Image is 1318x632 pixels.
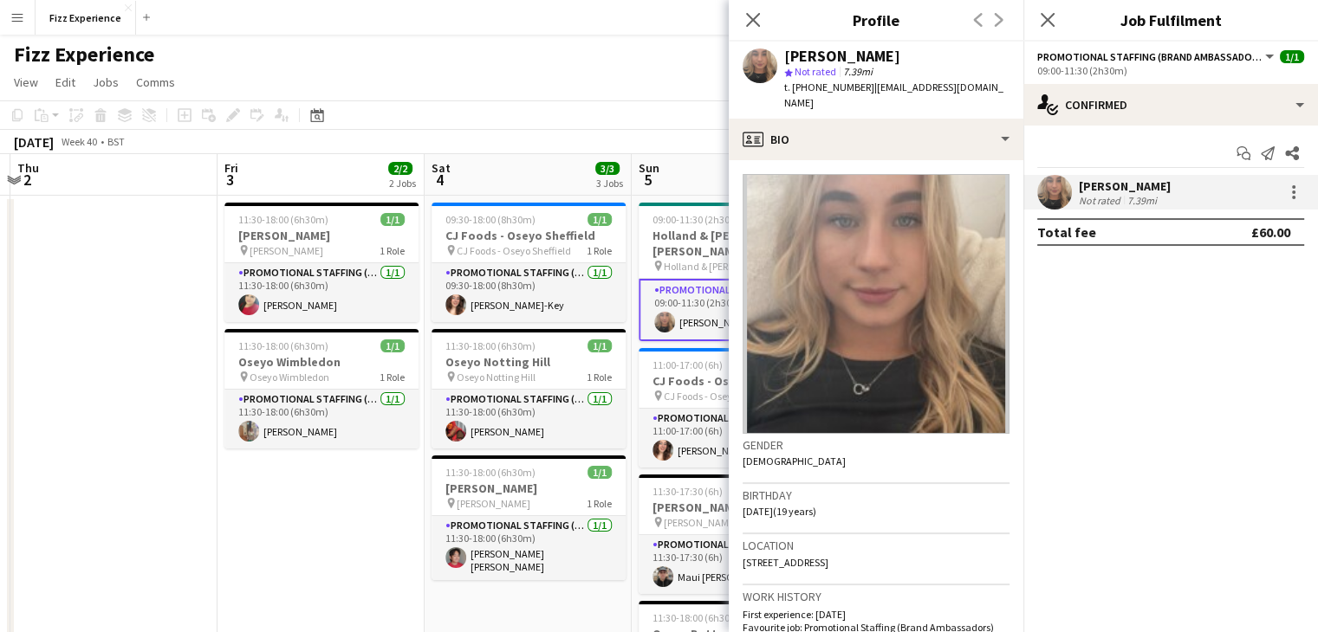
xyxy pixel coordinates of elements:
span: Not rated [795,65,836,78]
h3: Gender [743,437,1010,453]
span: 11:30-18:00 (6h30m) [238,339,328,352]
app-card-role: Promotional Staffing (Brand Ambassadors)1/111:30-18:00 (6h30m)[PERSON_NAME] [224,263,419,322]
div: Confirmed [1023,84,1318,126]
div: Total fee [1037,223,1096,241]
app-card-role: Promotional Staffing (Brand Ambassadors)1/109:30-18:00 (8h30m)[PERSON_NAME]-Key [432,263,626,322]
h3: Birthday [743,487,1010,503]
app-card-role: Promotional Staffing (Brand Ambassadors)1/109:00-11:30 (2h30m)[PERSON_NAME] [639,279,833,341]
span: 1 Role [380,244,405,257]
span: 1/1 [588,339,612,352]
h3: [PERSON_NAME] [432,480,626,496]
span: 1 Role [587,497,612,510]
app-job-card: 11:30-17:30 (6h)1/1[PERSON_NAME] [PERSON_NAME]1 RolePromotional Staffing (Brand Ambassadors)1/111... [639,474,833,594]
h3: [PERSON_NAME] [639,500,833,515]
app-job-card: 11:30-18:00 (6h30m)1/1[PERSON_NAME] [PERSON_NAME]1 RolePromotional Staffing (Brand Ambassadors)1/... [224,203,419,322]
a: View [7,71,45,94]
span: 11:30-18:00 (6h30m) [445,339,536,352]
app-job-card: 11:30-18:00 (6h30m)1/1Oseyo Wimbledon Oseyo Wimbledon1 RolePromotional Staffing (Brand Ambassador... [224,329,419,448]
h3: Location [743,538,1010,553]
div: [DATE] [14,133,54,151]
span: Comms [136,74,175,90]
app-card-role: Promotional Staffing (Brand Ambassadors)1/111:30-18:00 (6h30m)[PERSON_NAME] [PERSON_NAME] [432,516,626,580]
span: [PERSON_NAME] [457,497,530,510]
div: Bio [729,119,1023,160]
app-job-card: 09:30-18:00 (8h30m)1/1CJ Foods - Oseyo Sheffield CJ Foods - Oseyo Sheffield1 RolePromotional Staf... [432,203,626,322]
span: 09:00-11:30 (2h30m) [653,213,743,226]
h1: Fizz Experience [14,42,154,68]
button: Fizz Experience [36,1,136,35]
span: 2 [15,170,39,190]
span: 1/1 [588,213,612,226]
span: 11:30-17:30 (6h) [653,485,723,498]
span: 7.39mi [840,65,876,78]
div: BST [107,135,125,148]
span: [PERSON_NAME] [250,244,323,257]
div: Not rated [1079,194,1124,207]
span: Holland & [PERSON_NAME] [PERSON_NAME] [664,260,794,273]
h3: Oseyo Wimbledon [224,354,419,370]
span: Oseyo Wimbledon [250,371,329,384]
app-job-card: 09:00-11:30 (2h30m)1/1Holland & [PERSON_NAME] [PERSON_NAME] Holland & [PERSON_NAME] [PERSON_NAME]... [639,203,833,341]
h3: Profile [729,9,1023,31]
div: 3 Jobs [596,177,623,190]
div: £60.00 [1251,223,1290,241]
span: Jobs [93,74,119,90]
span: View [14,74,38,90]
span: Thu [17,160,39,176]
span: Fri [224,160,238,176]
span: 11:00-17:00 (6h) [653,358,723,371]
h3: [PERSON_NAME] [224,228,419,243]
div: 7.39mi [1124,194,1160,207]
button: Promotional Staffing (Brand Ambassadors) [1037,50,1276,63]
h3: CJ Foods - Oseyo Sheffield [639,373,833,389]
span: Week 40 [57,135,101,148]
span: 1/1 [380,339,405,352]
div: 09:00-11:30 (2h30m) [1037,64,1304,77]
app-job-card: 11:00-17:00 (6h)1/1CJ Foods - Oseyo Sheffield CJ Foods - Oseyo Sheffield1 RolePromotional Staffin... [639,348,833,468]
span: 3 [222,170,238,190]
span: 11:30-18:00 (6h30m) [238,213,328,226]
a: Edit [49,71,82,94]
h3: CJ Foods - Oseyo Sheffield [432,228,626,243]
span: 1 Role [587,371,612,384]
h3: Oseyo Notting Hill [432,354,626,370]
span: Oseyo Notting Hill [457,371,536,384]
div: [PERSON_NAME] [1079,178,1171,194]
span: [DEMOGRAPHIC_DATA] [743,455,846,468]
span: 1 Role [380,371,405,384]
span: 1/1 [1280,50,1304,63]
h3: Work history [743,589,1010,604]
span: 4 [429,170,451,190]
span: 5 [636,170,659,190]
a: Comms [129,71,182,94]
span: [STREET_ADDRESS] [743,556,828,569]
a: Jobs [86,71,126,94]
span: [DATE] (19 years) [743,505,816,518]
app-card-role: Promotional Staffing (Brand Ambassadors)1/111:30-18:00 (6h30m)[PERSON_NAME] [432,390,626,448]
h3: Holland & [PERSON_NAME] [PERSON_NAME] [639,228,833,259]
span: CJ Foods - Oseyo Sheffield [457,244,571,257]
span: 3/3 [595,162,620,175]
span: 09:30-18:00 (8h30m) [445,213,536,226]
span: | [EMAIL_ADDRESS][DOMAIN_NAME] [784,81,1003,109]
app-job-card: 11:30-18:00 (6h30m)1/1Oseyo Notting Hill Oseyo Notting Hill1 RolePromotional Staffing (Brand Amba... [432,329,626,448]
div: [PERSON_NAME] [784,48,900,64]
app-card-role: Promotional Staffing (Brand Ambassadors)1/111:30-17:30 (6h)Maui [PERSON_NAME] [639,535,833,594]
img: Crew avatar or photo [743,174,1010,434]
p: First experience: [DATE] [743,608,1010,621]
span: Sat [432,160,451,176]
span: 1/1 [380,213,405,226]
app-job-card: 11:30-18:00 (6h30m)1/1[PERSON_NAME] [PERSON_NAME]1 RolePromotional Staffing (Brand Ambassadors)1/... [432,455,626,580]
div: 2 Jobs [389,177,416,190]
span: Promotional Staffing (Brand Ambassadors) [1037,50,1263,63]
span: 1/1 [588,466,612,479]
app-card-role: Promotional Staffing (Brand Ambassadors)1/111:00-17:00 (6h)[PERSON_NAME]-Key [639,409,833,468]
